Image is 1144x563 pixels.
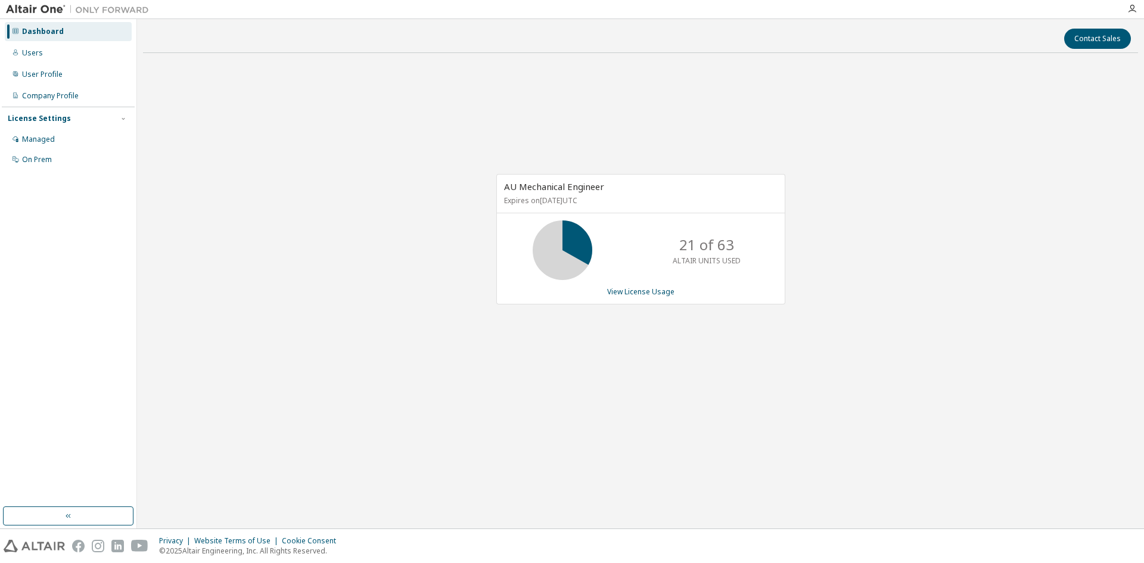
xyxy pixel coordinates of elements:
[679,235,734,255] p: 21 of 63
[4,540,65,552] img: altair_logo.svg
[607,287,674,297] a: View License Usage
[159,546,343,556] p: © 2025 Altair Engineering, Inc. All Rights Reserved.
[6,4,155,15] img: Altair One
[1064,29,1131,49] button: Contact Sales
[22,27,64,36] div: Dashboard
[92,540,104,552] img: instagram.svg
[504,181,604,192] span: AU Mechanical Engineer
[22,48,43,58] div: Users
[8,114,71,123] div: License Settings
[673,256,741,266] p: ALTAIR UNITS USED
[159,536,194,546] div: Privacy
[282,536,343,546] div: Cookie Consent
[22,135,55,144] div: Managed
[22,91,79,101] div: Company Profile
[72,540,85,552] img: facebook.svg
[22,70,63,79] div: User Profile
[22,155,52,164] div: On Prem
[131,540,148,552] img: youtube.svg
[194,536,282,546] div: Website Terms of Use
[111,540,124,552] img: linkedin.svg
[504,195,775,206] p: Expires on [DATE] UTC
